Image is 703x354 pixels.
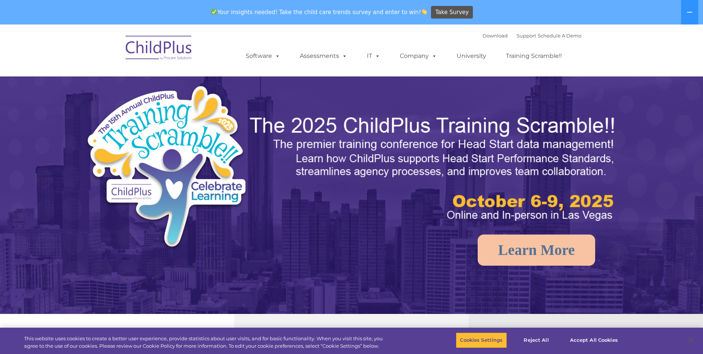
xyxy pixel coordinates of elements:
img: ✅ [211,9,217,14]
span: Your insights needed! Take the child care trends survey and enter to win! [208,5,430,19]
img: 👏 [421,9,427,14]
a: Support [517,33,536,39]
span: Phone number [103,79,135,85]
button: Close [683,332,699,348]
button: Cookies Settings [456,332,507,348]
span: Last name [103,49,126,55]
a: University [449,49,494,63]
a: IT [359,49,388,63]
font: | [483,33,581,39]
button: Accept All Cookies [566,332,622,348]
a: Assessments [292,49,355,63]
span: Take Survey [435,6,469,19]
button: Reject All [513,332,560,348]
img: ChildPlus by Procare Solutions [122,30,196,68]
a: Download [483,33,508,39]
a: Company [392,49,444,63]
a: Schedule A Demo [538,33,581,39]
a: Take Survey [431,6,473,19]
a: Learn More [478,235,595,266]
a: Training Scramble!! [498,49,569,63]
div: This website uses cookies to create a better user experience, provide statistics about user visit... [24,335,387,350]
a: Software [238,49,288,63]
